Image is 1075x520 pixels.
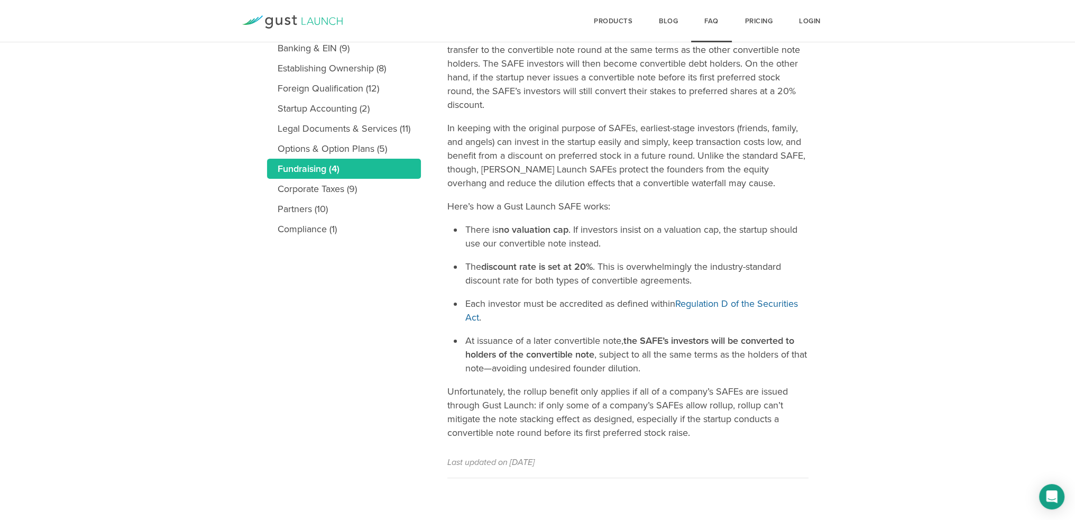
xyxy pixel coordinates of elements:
li: Each investor must be accredited as defined within . [463,297,808,324]
a: Legal Documents & Services (11) [267,118,421,139]
a: Banking & EIN (9) [267,38,421,58]
a: Compliance (1) [267,219,421,239]
li: The . This is overwhelmingly the industry-standard discount rate for both types of convertible ag... [463,260,808,287]
li: At issuance of a later convertible note, , subject to all the same terms as the holders of that n... [463,334,808,375]
a: Options & Option Plans (5) [267,139,421,159]
li: There is . If investors insist on a valuation cap, the startup should use our convertible note in... [463,223,808,250]
strong: no valuation cap [499,224,568,235]
a: Establishing Ownership (8) [267,58,421,78]
p: Here’s how a Gust Launch SAFE works: [447,199,808,213]
p: Last updated on [DATE] [447,455,808,469]
a: Foreign Qualification (12) [267,78,421,98]
strong: discount rate is set at 20% [481,261,593,272]
div: Open Intercom Messenger [1039,484,1064,509]
a: Startup Accounting (2) [267,98,421,118]
p: Unfortunately, the rollup benefit only applies if all of a company’s SAFEs are issued through Gus... [447,385,808,440]
a: Corporate Taxes (9) [267,179,421,199]
strong: the SAFE’s investors will be converted to holders of the convertible note [465,335,794,360]
a: Partners (10) [267,199,421,219]
p: In keeping with the original purpose of SAFEs, earliest-stage investors (friends, family, and ang... [447,121,808,190]
a: Fundraising (4) [267,159,421,179]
